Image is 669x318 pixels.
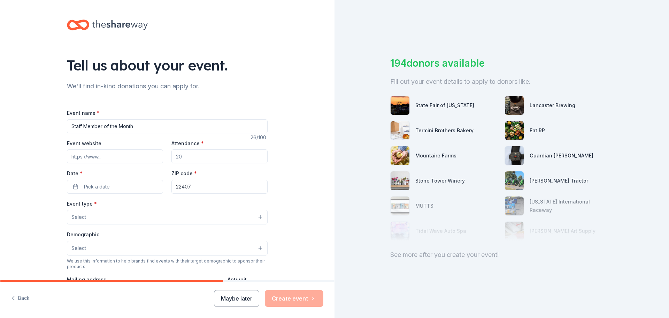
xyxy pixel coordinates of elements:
[228,276,247,283] label: Apt/unit
[530,151,593,160] div: Guardian [PERSON_NAME]
[390,56,613,71] div: 194 donors available
[415,101,474,110] div: State Fair of [US_STATE]
[67,180,163,194] button: Pick a date
[67,119,268,133] input: Spring Fundraiser
[67,241,268,256] button: Select
[390,249,613,260] div: See more after you create your event!
[391,121,409,140] img: photo for Termini Brothers Bakery
[391,96,409,115] img: photo for State Fair of Virginia
[67,258,268,269] div: We use this information to help brands find events with their target demographic to sponsor their...
[67,276,106,283] label: Mailing address
[11,291,30,306] button: Back
[71,244,86,252] span: Select
[415,151,456,160] div: Mountaire Farms
[67,200,97,207] label: Event type
[214,290,259,307] button: Maybe later
[67,149,163,163] input: https://www...
[251,133,268,142] div: 26 /100
[171,170,197,177] label: ZIP code
[530,126,545,135] div: Eat RP
[505,146,524,165] img: photo for Guardian Angel Device
[67,110,100,117] label: Event name
[67,170,163,177] label: Date
[67,140,101,147] label: Event website
[171,180,268,194] input: 12345 (U.S. only)
[71,213,86,221] span: Select
[171,140,204,147] label: Attendance
[171,149,268,163] input: 20
[67,81,268,92] div: We'll find in-kind donations you can apply for.
[505,96,524,115] img: photo for Lancaster Brewing
[390,76,613,87] div: Fill out your event details to apply to donors like:
[67,231,99,238] label: Demographic
[505,121,524,140] img: photo for Eat RP
[415,126,474,135] div: Termini Brothers Bakery
[67,210,268,224] button: Select
[84,183,110,191] span: Pick a date
[530,101,575,110] div: Lancaster Brewing
[67,56,268,75] div: Tell us about your event.
[391,146,409,165] img: photo for Mountaire Farms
